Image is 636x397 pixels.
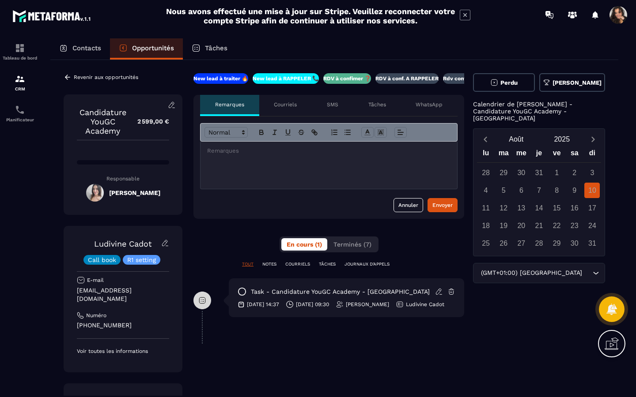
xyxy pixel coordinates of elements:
button: Previous month [477,133,493,145]
span: [PERSON_NAME] [553,79,602,86]
div: 11 [478,200,494,216]
div: 15 [549,200,564,216]
p: [PERSON_NAME] [346,301,389,308]
div: 6 [514,183,529,198]
div: 25 [478,236,494,251]
h5: [PERSON_NAME] [109,189,160,196]
span: (GMT+01:00) [GEOGRAPHIC_DATA] [479,268,584,278]
a: formationformationTableau de bord [2,36,38,67]
p: Call book [88,257,116,263]
div: 31 [531,165,547,180]
div: Search for option [473,263,605,283]
a: Opportunités [110,38,183,60]
div: je [530,147,548,162]
div: 10 [584,183,600,198]
div: sa [566,147,583,162]
span: Terminés (7) [333,241,371,248]
input: Search for option [584,268,591,278]
a: schedulerschedulerPlanificateur [2,98,38,129]
p: WhatsApp [416,101,443,108]
p: 2 599,00 € [129,113,169,130]
p: COURRIELS [285,261,310,267]
img: formation [15,74,25,84]
p: [EMAIL_ADDRESS][DOMAIN_NAME] [77,286,169,303]
p: Ludivine Cadot [406,301,444,308]
p: TOUT [242,261,254,267]
span: En cours (1) [287,241,322,248]
div: 14 [531,200,547,216]
p: Tâches [368,101,386,108]
p: R1 setting [127,257,156,263]
a: Tâches [183,38,236,60]
div: 23 [567,218,582,233]
div: 27 [514,236,529,251]
div: lu [477,147,495,162]
div: Calendar days [477,165,601,251]
div: 16 [567,200,582,216]
p: Rdv confirmé ✅ [443,75,485,82]
p: [PHONE_NUMBER] [77,321,169,330]
p: New lead à RAPPELER 📞 [253,75,319,82]
div: 13 [514,200,529,216]
div: ma [495,147,512,162]
h2: Nous avons effectué une mise à jour sur Stripe. Veuillez reconnecter votre compte Stripe afin de ... [166,7,455,25]
p: RDV à confimer ❓ [323,75,371,82]
img: formation [15,43,25,53]
div: 9 [567,183,582,198]
div: 8 [549,183,564,198]
button: Open years overlay [539,131,585,147]
p: JOURNAUX D'APPELS [344,261,390,267]
div: 30 [567,236,582,251]
div: 29 [549,236,564,251]
div: 4 [478,183,494,198]
button: Envoyer [428,198,458,212]
button: Annuler [394,198,423,212]
div: 18 [478,218,494,233]
span: Perdu [500,79,518,86]
div: 7 [531,183,547,198]
button: [PERSON_NAME] [539,73,606,92]
div: 20 [514,218,529,233]
div: 22 [549,218,564,233]
p: SMS [327,101,338,108]
p: NOTES [262,261,276,267]
div: ve [548,147,566,162]
div: 28 [531,236,547,251]
div: 29 [496,165,511,180]
div: 3 [584,165,600,180]
p: RDV à conf. A RAPPELER [375,75,439,82]
p: Courriels [274,101,297,108]
div: me [512,147,530,162]
a: Contacts [50,38,110,60]
p: task - Candidature YouGC Academy - [GEOGRAPHIC_DATA] [251,288,430,296]
div: 31 [584,236,600,251]
div: 30 [514,165,529,180]
p: Planificateur [2,117,38,122]
p: Tableau de bord [2,56,38,60]
p: Contacts [72,44,101,52]
div: 28 [478,165,494,180]
div: 17 [584,200,600,216]
div: 21 [531,218,547,233]
div: 26 [496,236,511,251]
button: Next month [585,133,601,145]
p: [DATE] 14:37 [247,301,279,308]
div: 5 [496,183,511,198]
p: Remarques [215,101,244,108]
div: di [583,147,601,162]
div: 2 [567,165,582,180]
p: [DATE] 09:30 [296,301,329,308]
div: 1 [549,165,564,180]
a: Ludivine Cadot [94,239,152,248]
p: Calendrier de [PERSON_NAME] - Candidature YouGC Academy - [GEOGRAPHIC_DATA] [473,101,605,122]
div: Calendar wrapper [477,147,601,251]
p: Voir toutes les informations [77,348,169,355]
p: Opportunités [132,44,174,52]
button: Terminés (7) [328,238,377,251]
p: Responsable [77,176,169,182]
a: formationformationCRM [2,67,38,98]
p: TÂCHES [319,261,336,267]
p: Numéro [86,312,106,319]
img: scheduler [15,105,25,115]
img: logo [12,8,92,24]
